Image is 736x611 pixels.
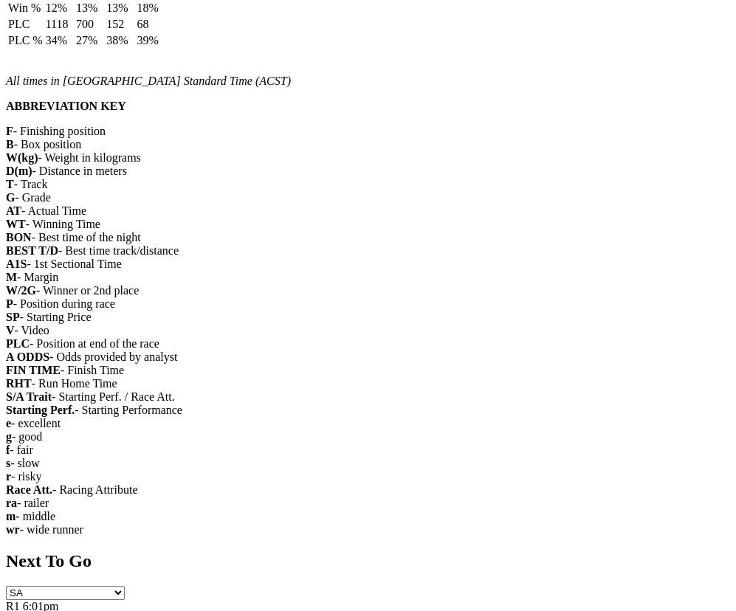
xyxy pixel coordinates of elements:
[106,33,134,48] td: 38%
[106,17,134,32] td: 152
[6,390,730,404] div: - Starting Perf. / Race Att.
[6,470,730,483] div: - risky
[6,510,730,523] div: - middle
[6,364,730,377] div: - Finish Time
[6,204,730,218] div: - Actual Time
[45,17,74,32] td: 1118
[6,351,49,363] b: A ODDS
[6,483,52,496] b: Race Att.
[6,430,730,443] div: - good
[6,165,32,177] b: D(m)
[106,1,134,15] td: 13%
[6,324,15,336] b: V
[6,311,730,324] div: - Starting Price
[137,1,165,15] td: 18%
[75,17,104,32] td: 700
[6,443,10,456] b: f
[45,1,74,15] td: 12%
[6,443,730,457] div: - fair
[7,33,44,48] td: PLC %
[6,284,36,297] b: W/2G
[6,324,730,337] div: - Video
[6,377,32,390] b: RHT
[6,125,730,138] div: - Finishing position
[6,497,730,510] div: - railer
[6,178,14,190] b: T
[6,191,15,204] b: G
[6,218,730,231] div: - Winning Time
[6,178,730,191] div: - Track
[6,364,61,376] b: FIN TIME
[7,1,44,15] td: Win %
[6,457,10,469] b: s
[6,244,730,258] div: - Best time track/distance
[6,377,730,390] div: - Run Home Time
[6,125,13,137] b: F
[137,33,165,48] td: 39%
[6,258,27,270] b: A1S
[6,218,26,230] b: WT
[6,351,730,364] div: - Odds provided by analyst
[6,231,730,244] div: - Best time of the night
[6,100,126,112] b: ABBREVIATION KEY
[6,457,730,470] div: - slow
[6,523,20,536] b: wr
[6,244,58,257] b: BEST T/D
[6,138,14,151] b: B
[6,204,21,217] b: AT
[6,75,291,87] i: All times in [GEOGRAPHIC_DATA] Standard Time (ACST)
[6,470,11,483] b: r
[7,17,44,32] td: PLC
[6,297,13,310] b: P
[6,138,730,151] div: - Box position
[45,33,74,48] td: 34%
[6,284,730,297] div: - Winner or 2nd place
[6,404,75,416] b: Starting Perf.
[6,523,730,536] div: - wide runner
[6,271,17,283] b: M
[6,258,730,271] div: - 1st Sectional Time
[6,271,730,284] div: - Margin
[6,191,730,204] div: - Grade
[6,337,730,351] div: - Position at end of the race
[75,1,104,15] td: 13%
[6,311,20,323] b: SP
[137,17,165,32] td: 68
[6,390,52,403] b: S/A Trait
[6,165,730,178] div: - Distance in meters
[6,297,730,311] div: - Position during race
[6,337,30,350] b: PLC
[6,231,32,244] b: BON
[6,417,730,430] div: - excellent
[6,483,730,497] div: - Racing Attribute
[6,417,11,429] b: e
[6,551,730,571] h2: Next To Go
[6,430,12,443] b: g
[6,151,38,164] b: W(kg)
[6,510,16,522] b: m
[6,151,730,165] div: - Weight in kilograms
[75,33,104,48] td: 27%
[6,404,730,417] div: - Starting Performance
[6,497,17,509] b: ra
